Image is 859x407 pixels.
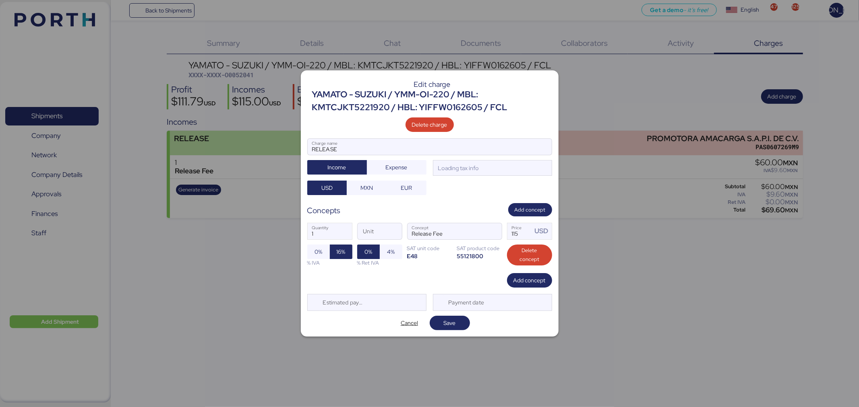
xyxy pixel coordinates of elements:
button: 4% [380,245,402,259]
button: Delete charge [406,117,454,132]
div: Edit charge [312,81,552,88]
span: Add concept [513,275,546,285]
div: SAT unit code [407,245,452,252]
span: Delete concept [513,246,546,264]
button: Delete concept [507,245,552,265]
button: USD [307,181,347,195]
span: 4% [387,247,395,257]
span: 0% [364,247,372,257]
span: Delete charge [412,120,447,129]
input: Charge name [308,139,552,155]
button: Add concept [507,273,552,288]
input: Quantity [308,223,352,239]
div: E48 [407,252,452,260]
span: Expense [386,162,408,172]
button: Add concept [508,203,552,216]
button: Cancel [389,316,430,330]
div: USD [534,226,551,236]
button: Income [307,160,367,175]
button: 0% [357,245,380,259]
input: Unit [358,223,402,239]
button: MXN [347,181,387,195]
button: 16% [330,245,352,259]
span: USD [321,183,333,193]
button: 0% [307,245,330,259]
button: EUR [387,181,426,195]
span: EUR [401,183,412,193]
span: 0% [315,247,322,257]
div: YAMATO - SUZUKI / YMM-OI-220 / MBL: KMTCJKT5221920 / HBL: YIFFW0162605 / FCL [312,88,552,114]
div: SAT product code [457,245,502,252]
div: % IVA [307,259,352,267]
div: Loading tax info [437,164,479,173]
button: Expense [367,160,426,175]
input: Price [507,223,532,239]
span: MXN [360,183,373,193]
button: Save [430,316,470,330]
span: Save [444,318,456,328]
span: Add concept [515,206,546,214]
button: ConceptConcept [485,225,502,242]
span: Income [328,162,346,172]
span: 16% [337,247,346,257]
span: Cancel [401,318,418,328]
div: 55121800 [457,252,502,260]
input: Concept [408,223,482,239]
div: Concepts [307,205,341,216]
div: % Ret IVA [357,259,402,267]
